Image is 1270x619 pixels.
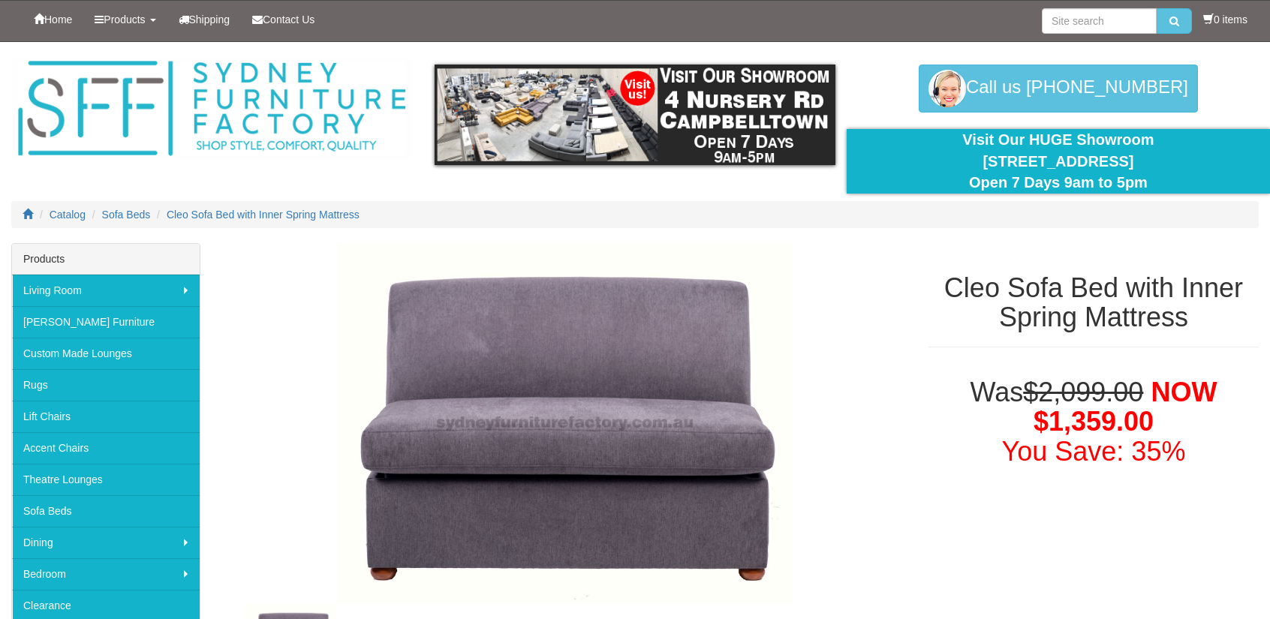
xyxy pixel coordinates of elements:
font: You Save: 35% [1002,436,1186,467]
span: Shipping [189,14,230,26]
a: Products [83,1,167,38]
span: Home [44,14,72,26]
del: $2,099.00 [1023,377,1143,407]
a: Contact Us [241,1,326,38]
a: Sofa Beds [12,495,200,527]
a: Custom Made Lounges [12,338,200,369]
a: Theatre Lounges [12,464,200,495]
li: 0 items [1203,12,1247,27]
a: Lift Chairs [12,401,200,432]
div: Visit Our HUGE Showroom [STREET_ADDRESS] Open 7 Days 9am to 5pm [858,129,1259,194]
a: Sofa Beds [102,209,151,221]
a: Living Room [12,275,200,306]
a: Home [23,1,83,38]
span: NOW $1,359.00 [1034,377,1217,437]
a: Accent Chairs [12,432,200,464]
div: Products [12,244,200,275]
a: [PERSON_NAME] Furniture [12,306,200,338]
a: Shipping [167,1,242,38]
a: Catalog [50,209,86,221]
input: Site search [1042,8,1157,34]
img: showroom.gif [435,65,835,165]
span: Products [104,14,145,26]
a: Dining [12,527,200,558]
h1: Cleo Sofa Bed with Inner Spring Mattress [928,273,1259,332]
img: Sydney Furniture Factory [11,57,412,161]
h1: Was [928,377,1259,467]
a: Bedroom [12,558,200,590]
a: Cleo Sofa Bed with Inner Spring Mattress [167,209,360,221]
span: Contact Us [263,14,314,26]
a: Rugs [12,369,200,401]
